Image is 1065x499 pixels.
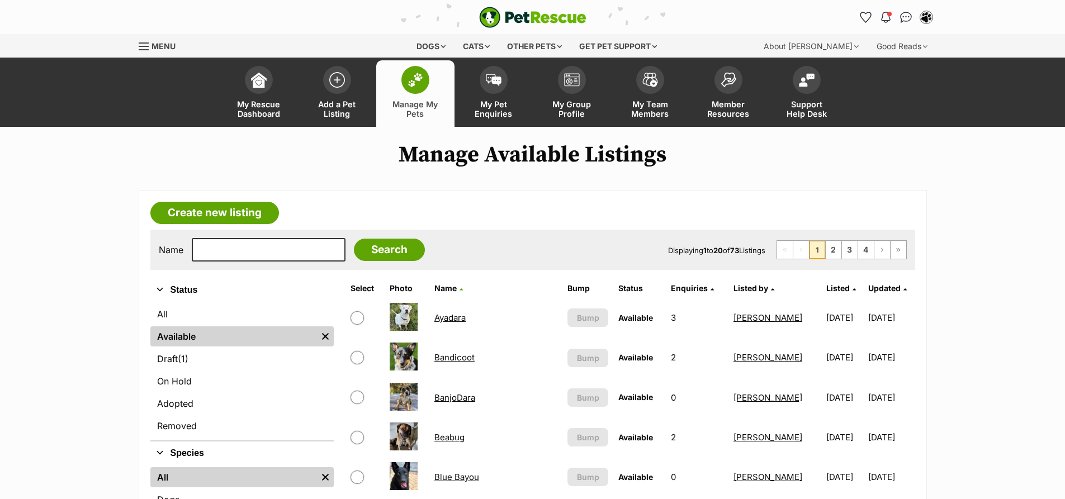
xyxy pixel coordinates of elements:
[868,378,913,417] td: [DATE]
[868,418,913,457] td: [DATE]
[822,458,867,496] td: [DATE]
[826,283,850,293] span: Listed
[312,99,362,118] span: Add a Pet Listing
[857,8,875,26] a: Favourites
[625,99,675,118] span: My Team Members
[782,99,832,118] span: Support Help Desk
[874,241,890,259] a: Next page
[671,283,708,293] span: translation missing: en.admin.listings.index.attributes.enquiries
[178,352,188,365] span: (1)
[563,279,613,297] th: Bump
[642,73,658,87] img: team-members-icon-5396bd8760b3fe7c0b43da4ab00e1e3bb1a5d9ba89233759b79545d2d3fc5d0d.svg
[150,446,334,460] button: Species
[547,99,597,118] span: My Group Profile
[703,246,707,255] strong: 1
[354,239,425,261] input: Search
[618,433,653,442] span: Available
[842,241,858,259] a: Page 3
[868,298,913,337] td: [DATE]
[618,353,653,362] span: Available
[822,418,867,457] td: [DATE]
[152,41,176,51] span: Menu
[567,468,609,486] button: Bump
[150,393,334,414] a: Adopted
[777,240,907,259] nav: Pagination
[733,312,802,323] a: [PERSON_NAME]
[159,245,183,255] label: Name
[614,279,665,297] th: Status
[666,378,728,417] td: 0
[385,279,429,297] th: Photo
[298,60,376,127] a: Add a Pet Listing
[150,302,334,440] div: Status
[730,246,739,255] strong: 73
[858,241,874,259] a: Page 4
[733,432,802,443] a: [PERSON_NAME]
[777,241,793,259] span: First page
[317,467,334,487] a: Remove filter
[868,283,907,293] a: Updated
[868,458,913,496] td: [DATE]
[408,73,423,87] img: manage-my-pets-icon-02211641906a0b7f246fdf0571729dbe1e7629f14944591b6c1af311fb30b64b.svg
[346,279,384,297] th: Select
[499,35,570,58] div: Other pets
[571,35,665,58] div: Get pet support
[251,72,267,88] img: dashboard-icon-eb2f2d2d3e046f16d808141f083e7271f6b2e854fb5c12c21221c1fb7104beca.svg
[390,99,441,118] span: Manage My Pets
[533,60,611,127] a: My Group Profile
[713,246,723,255] strong: 20
[733,283,774,293] a: Listed by
[822,378,867,417] td: [DATE]
[479,7,586,28] a: PetRescue
[666,458,728,496] td: 0
[618,472,653,482] span: Available
[921,12,932,23] img: Lynda Smith profile pic
[329,72,345,88] img: add-pet-listing-icon-0afa8454b4691262ce3f59096e99ab1cd57d4a30225e0717b998d2c9b9846f56.svg
[768,60,846,127] a: Support Help Desk
[733,392,802,403] a: [PERSON_NAME]
[486,74,501,86] img: pet-enquiries-icon-7e3ad2cf08bfb03b45e93fb7055b45f3efa6380592205ae92323e6603595dc1f.svg
[468,99,519,118] span: My Pet Enquiries
[877,8,895,26] button: Notifications
[733,352,802,363] a: [PERSON_NAME]
[567,388,609,407] button: Bump
[434,472,479,482] a: Blue Bayou
[376,60,455,127] a: Manage My Pets
[756,35,867,58] div: About [PERSON_NAME]
[577,392,599,403] span: Bump
[150,202,279,224] a: Create new listing
[868,338,913,377] td: [DATE]
[577,312,599,324] span: Bump
[434,283,463,293] a: Name
[150,371,334,391] a: On Hold
[567,428,609,446] button: Bump
[150,283,334,297] button: Status
[150,349,334,369] a: Draft
[668,246,765,255] span: Displaying to of Listings
[577,352,599,364] span: Bump
[434,432,465,443] a: Beabug
[577,431,599,443] span: Bump
[793,241,809,259] span: Previous page
[733,472,802,482] a: [PERSON_NAME]
[567,349,609,367] button: Bump
[150,304,334,324] a: All
[671,283,714,293] a: Enquiries
[666,338,728,377] td: 2
[689,60,768,127] a: Member Resources
[881,12,890,23] img: notifications-46538b983faf8c2785f20acdc204bb7945ddae34d4c08c2a6579f10ce5e182be.svg
[434,312,466,323] a: Ayadara
[799,73,815,87] img: help-desk-icon-fdf02630f3aa405de69fd3d07c3f3aa587a6932b1a1747fa1d2bba05be0121f9.svg
[721,72,736,87] img: member-resources-icon-8e73f808a243e03378d46382f2149f9095a855e16c252ad45f914b54edf8863c.svg
[869,35,935,58] div: Good Reads
[434,352,475,363] a: Bandicoot
[479,7,586,28] img: logo-e224e6f780fb5917bec1dbf3a21bbac754714ae5b6737aabdf751b685950b380.svg
[611,60,689,127] a: My Team Members
[455,35,498,58] div: Cats
[891,241,906,259] a: Last page
[822,298,867,337] td: [DATE]
[857,8,935,26] ul: Account quick links
[150,416,334,436] a: Removed
[897,8,915,26] a: Conversations
[618,313,653,322] span: Available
